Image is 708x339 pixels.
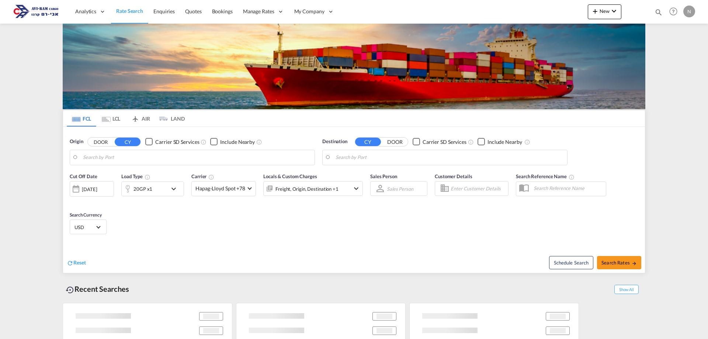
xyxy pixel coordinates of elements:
input: Search by Port [336,152,563,163]
span: Sales Person [370,173,397,179]
span: Analytics [75,8,96,15]
md-icon: icon-refresh [67,260,73,266]
md-icon: icon-chevron-down [352,184,361,193]
md-icon: icon-chevron-down [169,184,182,193]
button: DOOR [88,138,114,146]
md-select: Sales Person [386,183,414,194]
md-checkbox: Checkbox No Ink [145,138,199,146]
div: Carrier SD Services [423,138,466,146]
div: icon-magnify [655,8,663,19]
div: Freight Origin Destination Factory Stuffingicon-chevron-down [263,181,363,196]
span: Bookings [212,8,233,14]
md-icon: Your search will be saved by the below given name [569,174,575,180]
span: Load Type [121,173,150,179]
div: Freight Origin Destination Factory Stuffing [275,184,339,194]
div: N [683,6,695,17]
md-tab-item: LCL [96,110,126,127]
span: Manage Rates [243,8,274,15]
md-tab-item: AIR [126,110,155,127]
button: icon-plus 400-fgNewicon-chevron-down [588,4,621,19]
button: DOOR [382,138,408,146]
md-icon: icon-arrow-right [632,261,637,266]
span: Hapag-Lloyd Spot +78 [195,185,245,192]
md-icon: icon-plus 400-fg [591,7,600,15]
span: Search Currency [70,212,102,218]
div: Include Nearby [220,138,255,146]
button: CY [115,138,140,146]
md-icon: The selected Trucker/Carrierwill be displayed in the rate results If the rates are from another f... [208,174,214,180]
span: New [591,8,618,14]
md-tab-item: LAND [155,110,185,127]
md-pagination-wrapper: Use the left and right arrow keys to navigate between tabs [67,110,185,127]
md-tab-item: FCL [67,110,96,127]
span: Rate Search [116,8,143,14]
md-icon: Unchecked: Search for CY (Container Yard) services for all selected carriers.Checked : Search for... [468,139,474,145]
img: LCL+%26+FCL+BACKGROUND.png [63,24,645,109]
md-icon: icon-backup-restore [66,286,74,294]
md-datepicker: Select [70,196,75,206]
md-icon: icon-information-outline [145,174,150,180]
div: 20GP x1icon-chevron-down [121,181,184,196]
md-select: Select Currency: $ USDUnited States Dollar [74,222,103,232]
button: Search Ratesicon-arrow-right [597,256,641,269]
div: icon-refreshReset [67,259,86,267]
span: Search Rates [601,260,637,266]
span: Enquiries [153,8,175,14]
input: Enter Customer Details [451,183,506,194]
md-icon: icon-magnify [655,8,663,16]
input: Search Reference Name [530,183,606,194]
md-icon: Unchecked: Search for CY (Container Yard) services for all selected carriers.Checked : Search for... [201,139,206,145]
span: Customer Details [435,173,472,179]
span: Carrier [191,173,214,179]
span: Reset [73,259,86,266]
md-icon: icon-airplane [131,114,140,120]
span: Locals & Custom Charges [263,173,317,179]
md-checkbox: Checkbox No Ink [210,138,255,146]
div: 20GP x1 [133,184,152,194]
span: Help [667,5,680,18]
div: Include Nearby [487,138,522,146]
md-checkbox: Checkbox No Ink [478,138,522,146]
div: Carrier SD Services [155,138,199,146]
md-icon: Unchecked: Ignores neighbouring ports when fetching rates.Checked : Includes neighbouring ports w... [524,139,530,145]
span: USD [74,224,95,231]
md-checkbox: Checkbox No Ink [413,138,466,146]
div: Origin DOOR CY Checkbox No InkUnchecked: Search for CY (Container Yard) services for all selected... [63,127,645,273]
button: CY [355,138,381,146]
div: Recent Searches [63,281,132,297]
span: Search Reference Name [516,173,575,179]
span: Cut Off Date [70,173,97,179]
span: Show All [614,285,639,294]
img: 166978e0a5f911edb4280f3c7a976193.png [11,3,61,20]
md-icon: Unchecked: Ignores neighbouring ports when fetching rates.Checked : Includes neighbouring ports w... [256,139,262,145]
span: Destination [322,138,347,145]
span: Origin [70,138,83,145]
span: My Company [294,8,324,15]
md-icon: icon-chevron-down [610,7,618,15]
div: [DATE] [82,186,97,193]
button: Note: By default Schedule search will only considerorigin ports, destination ports and cut off da... [549,256,593,269]
div: Help [667,5,683,18]
input: Search by Port [83,152,311,163]
span: Quotes [185,8,201,14]
div: [DATE] [70,181,114,197]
